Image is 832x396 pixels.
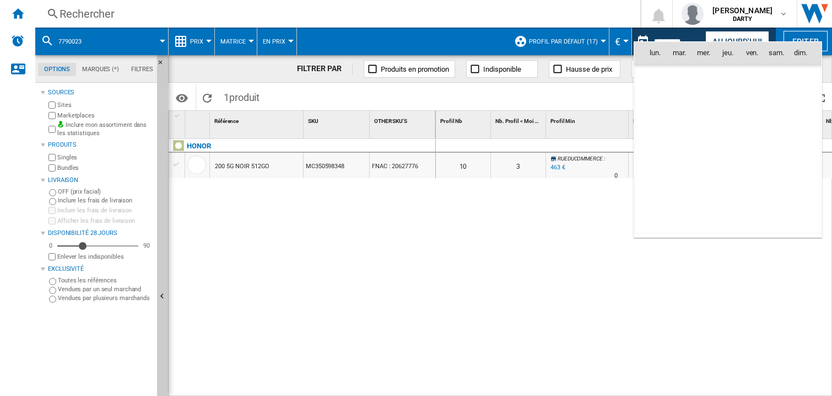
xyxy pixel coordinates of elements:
th: dim. [788,42,822,64]
th: sam. [764,42,788,64]
th: ven. [740,42,764,64]
th: lun. [634,42,667,64]
th: mar. [667,42,691,64]
th: mer. [691,42,716,64]
md-calendar: Calendar [634,42,822,237]
th: jeu. [716,42,740,64]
